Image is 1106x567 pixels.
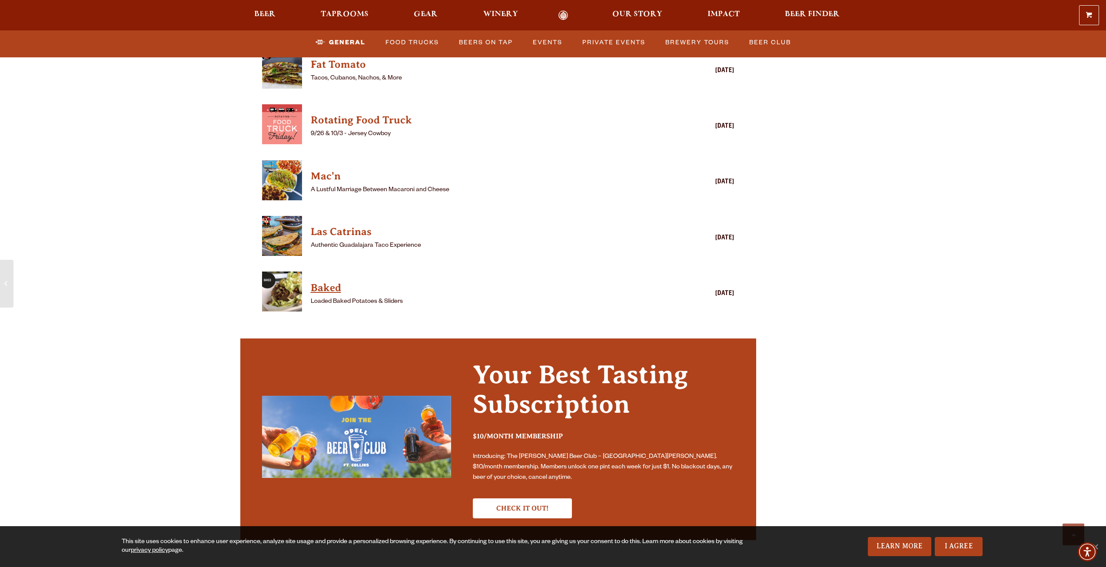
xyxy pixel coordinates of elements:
p: A Lustful Marriage Between Macaroni and Cheese [311,185,661,196]
p: Tacos, Cubanos, Nachos, & More [311,73,661,84]
p: Loaded Baked Potatoes & Sliders [311,297,661,307]
img: Internal Promo Images [262,396,451,478]
span: Gear [414,11,438,18]
span: Impact [707,11,740,18]
p: 9/26 & 10/3 - Jersey Cowboy [311,129,661,139]
h4: Mac'n [311,169,661,183]
a: Private Events [579,33,649,53]
div: Accessibility Menu [1078,542,1097,561]
a: Winery [478,10,524,20]
img: thumbnail food truck [262,160,302,200]
span: Beer [254,11,276,18]
a: View Mac'n details (opens in a new window) [262,160,302,205]
a: Beer Finder [779,10,845,20]
a: View Las Catrinas details (opens in a new window) [311,223,661,241]
a: Odell Home [547,10,580,20]
img: thumbnail food truck [262,104,302,144]
span: Winery [483,11,518,18]
span: Taprooms [321,11,369,18]
p: Authentic Guadalajara Taco Experience [311,241,661,251]
div: [DATE] [665,233,734,244]
a: General [312,33,369,53]
a: Food Trucks [382,33,442,53]
div: [DATE] [665,122,734,132]
a: Our Story [607,10,668,20]
a: Beers on Tap [455,33,516,53]
span: Our Story [612,11,662,18]
a: Gear [408,10,443,20]
a: Taprooms [315,10,374,20]
img: thumbnail food truck [262,49,302,89]
h4: Las Catrinas [311,225,661,239]
a: View Fat Tomato details (opens in a new window) [262,49,302,93]
a: Events [529,33,566,53]
h4: Fat Tomato [311,58,661,72]
h4: Rotating Food Truck [311,113,661,127]
a: View Fat Tomato details (opens in a new window) [311,56,661,73]
a: Beer [249,10,281,20]
a: View Rotating Food Truck details (opens in a new window) [311,112,661,129]
a: View Las Catrinas details (opens in a new window) [262,216,302,261]
a: Impact [702,10,745,20]
h4: Baked [311,281,661,295]
h3: $10/month membership [473,432,735,448]
a: View Rotating Food Truck details (opens in a new window) [262,104,302,149]
a: Brewery Tours [662,33,733,53]
div: [DATE] [665,66,734,76]
div: [DATE] [665,177,734,188]
a: I Agree [935,537,983,556]
a: Learn More [868,537,932,556]
p: Introducing: The [PERSON_NAME] Beer Club – [GEOGRAPHIC_DATA][PERSON_NAME]. $10/month membership. ... [473,452,735,483]
div: This site uses cookies to enhance user experience, analyze site usage and provide a personalized ... [122,538,759,555]
a: Beer Club [746,33,794,53]
a: Scroll to top [1063,524,1084,545]
span: Beer Finder [785,11,840,18]
a: The Odell Beer Club (opens in a new window) [473,498,572,518]
a: View Mac'n details (opens in a new window) [311,168,661,185]
a: View Baked details (opens in a new window) [311,279,661,297]
h2: Your Best Tasting Subscription [473,360,735,428]
div: [DATE] [665,289,734,299]
a: View Baked details (opens in a new window) [262,272,302,316]
a: privacy policy [131,547,168,554]
img: thumbnail food truck [262,216,302,256]
img: thumbnail food truck [262,272,302,312]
